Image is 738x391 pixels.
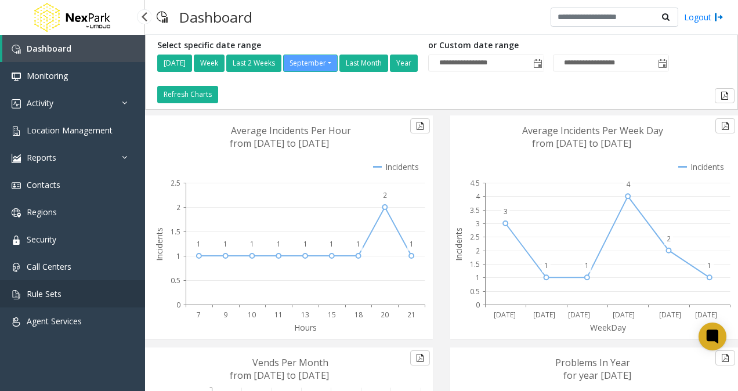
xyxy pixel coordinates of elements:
text: [DATE] [568,310,590,320]
img: 'icon' [12,99,21,108]
text: 15 [328,310,336,320]
a: Dashboard [2,35,145,62]
img: 'icon' [12,154,21,163]
text: Average Incidents Per Hour [231,124,351,137]
text: [DATE] [659,310,681,320]
span: Rule Sets [27,288,62,299]
text: 9 [223,310,227,320]
text: 1 [197,239,201,249]
button: Export to pdf [715,118,735,133]
text: from [DATE] to [DATE] [230,137,329,150]
button: Export to pdf [715,350,735,365]
text: 0 [476,300,480,310]
img: 'icon' [12,126,21,136]
button: September [283,55,338,72]
button: Export to pdf [410,350,430,365]
text: 1 [223,239,227,249]
text: 1.5 [470,259,480,269]
text: from [DATE] to [DATE] [230,369,329,382]
img: pageIcon [157,3,168,31]
text: [DATE] [613,310,635,320]
text: 1 [585,260,589,270]
text: 20 [381,310,389,320]
text: Incidents [453,227,464,261]
img: 'icon' [12,181,21,190]
span: Contacts [27,179,60,190]
h3: Dashboard [173,3,258,31]
button: Export to pdf [410,118,430,133]
text: 4.5 [470,178,480,188]
span: Activity [27,97,53,108]
text: 0.5 [171,276,180,285]
text: Average Incidents Per Week Day [522,124,663,137]
text: 1 [176,251,180,261]
text: 1 [544,260,548,270]
text: 7 [197,310,201,320]
img: logout [714,11,723,23]
span: Toggle popup [531,55,544,71]
span: Security [27,234,56,245]
img: 'icon' [12,290,21,299]
span: Toggle popup [656,55,668,71]
button: Week [194,55,225,72]
text: 18 [354,310,363,320]
text: [DATE] [695,310,717,320]
text: from [DATE] to [DATE] [532,137,631,150]
text: 4 [476,191,480,201]
span: Monitoring [27,70,68,81]
text: 2 [176,202,180,212]
text: 3 [476,219,480,229]
text: 1 [250,239,254,249]
text: [DATE] [533,310,555,320]
text: Hours [294,322,317,333]
button: [DATE] [157,55,192,72]
text: 10 [248,310,256,320]
img: 'icon' [12,263,21,272]
button: Last 2 Weeks [226,55,281,72]
img: 'icon' [12,72,21,81]
text: 1 [356,239,360,249]
button: Year [390,55,418,72]
text: 0.5 [470,286,480,296]
span: Regions [27,207,57,218]
text: 1 [330,239,334,249]
span: Dashboard [27,43,71,54]
text: 13 [301,310,309,320]
text: 3.5 [470,205,480,215]
text: WeekDay [590,322,627,333]
button: Refresh Charts [157,86,218,103]
text: 1 [476,273,480,283]
text: Problems In Year [555,356,630,369]
span: Call Centers [27,261,71,272]
text: 2.5 [470,232,480,242]
text: 1 [707,260,711,270]
text: 1 [277,239,281,249]
h5: or Custom date range [428,41,669,50]
text: 11 [274,310,283,320]
text: 2 [383,190,387,200]
h5: Select specific date range [157,41,419,50]
text: 4 [626,179,631,189]
text: for year [DATE] [563,369,631,382]
span: Location Management [27,125,113,136]
span: Reports [27,152,56,163]
a: Logout [684,11,723,23]
text: 0 [176,300,180,310]
text: Incidents [154,227,165,261]
span: Agent Services [27,316,82,327]
img: 'icon' [12,236,21,245]
text: 1 [303,239,307,249]
text: 1 [410,239,414,249]
img: 'icon' [12,317,21,327]
text: [DATE] [494,310,516,320]
text: 2.5 [171,178,180,188]
button: Last Month [339,55,388,72]
text: 1.5 [171,227,180,237]
text: 21 [407,310,415,320]
text: 3 [504,207,508,216]
button: Export to pdf [715,88,735,103]
img: 'icon' [12,45,21,54]
img: 'icon' [12,208,21,218]
text: Vends Per Month [252,356,328,369]
text: 2 [476,245,480,255]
